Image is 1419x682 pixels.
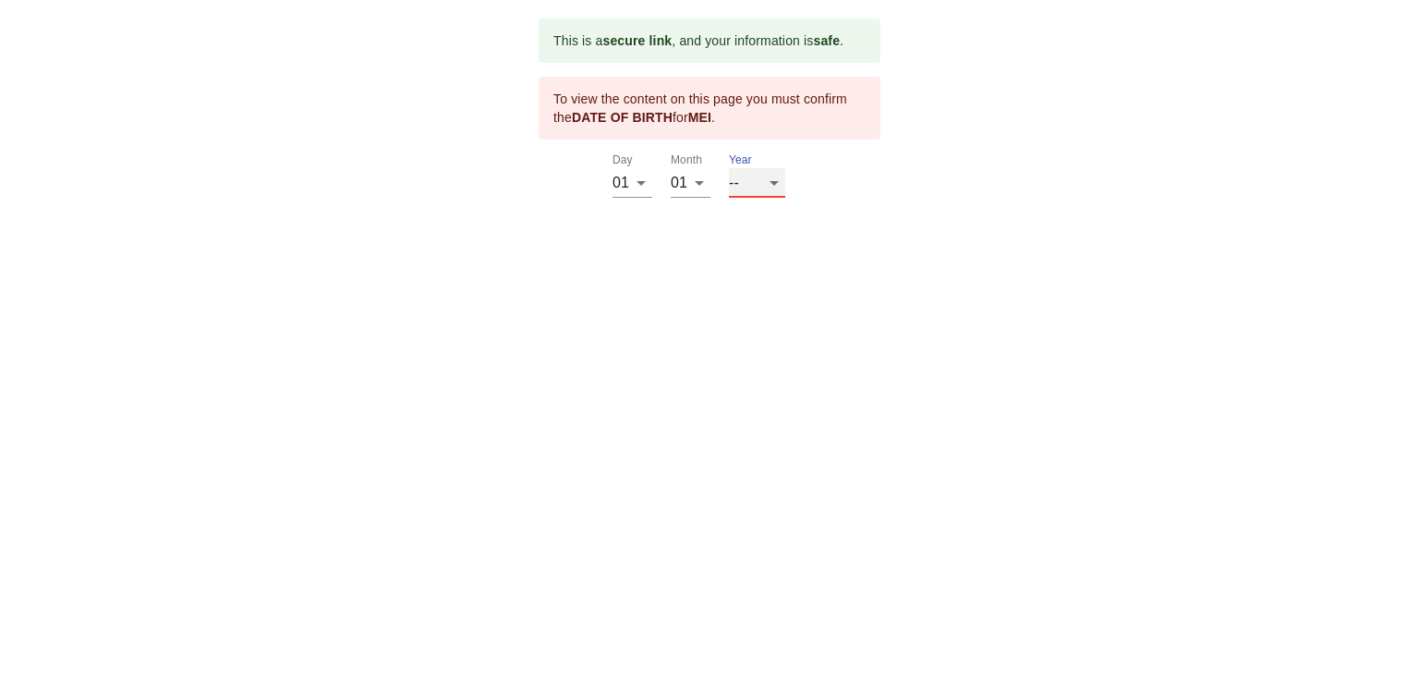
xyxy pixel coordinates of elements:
b: MEI [688,110,711,125]
div: To view the content on this page you must confirm the for . [553,82,866,134]
b: DATE OF BIRTH [572,110,673,125]
b: secure link [602,33,672,48]
b: safe [813,33,840,48]
div: This is a , and your information is . [553,24,843,57]
label: Year [729,155,752,166]
label: Month [671,155,702,166]
label: Day [612,155,633,166]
